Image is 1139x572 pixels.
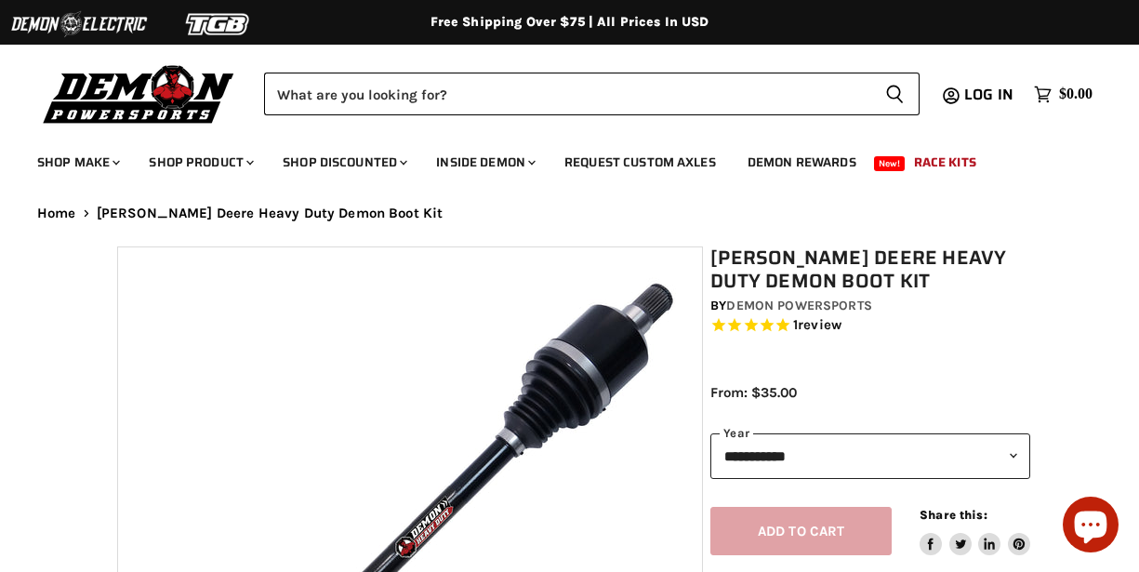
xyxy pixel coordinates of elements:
[149,7,288,42] img: TGB Logo 2
[37,60,241,126] img: Demon Powersports
[1059,86,1093,103] span: $0.00
[710,296,1030,316] div: by
[793,317,841,334] span: 1 reviews
[269,143,418,181] a: Shop Discounted
[135,143,265,181] a: Shop Product
[264,73,870,115] input: Search
[734,143,870,181] a: Demon Rewards
[550,143,730,181] a: Request Custom Axles
[23,143,131,181] a: Shop Make
[964,83,1013,106] span: Log in
[710,246,1030,293] h1: [PERSON_NAME] Deere Heavy Duty Demon Boot Kit
[874,156,906,171] span: New!
[37,206,76,221] a: Home
[1057,497,1124,557] inbox-online-store-chat: Shopify online store chat
[1025,81,1102,108] a: $0.00
[920,508,987,522] span: Share this:
[920,507,1030,556] aside: Share this:
[264,73,920,115] form: Product
[956,86,1025,103] a: Log in
[870,73,920,115] button: Search
[710,384,797,401] span: From: $35.00
[97,206,444,221] span: [PERSON_NAME] Deere Heavy Duty Demon Boot Kit
[9,7,149,42] img: Demon Electric Logo 2
[422,143,547,181] a: Inside Demon
[23,136,1088,181] ul: Main menu
[710,433,1030,479] select: year
[900,143,990,181] a: Race Kits
[710,316,1030,336] span: Rated 5.0 out of 5 stars 1 reviews
[798,317,841,334] span: review
[726,298,871,313] a: Demon Powersports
